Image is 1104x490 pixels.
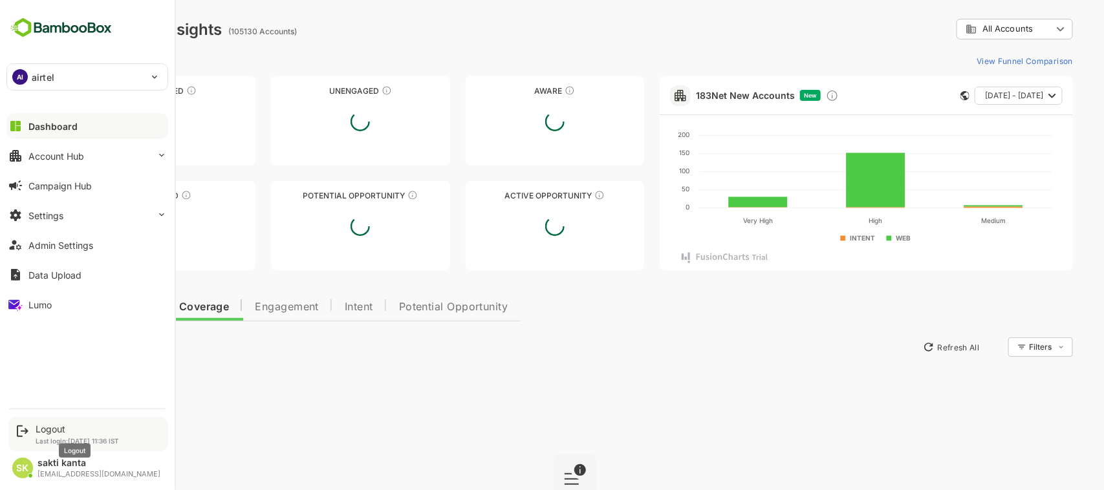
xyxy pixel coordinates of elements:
span: New [759,92,772,99]
button: Admin Settings [6,232,168,258]
text: High [824,217,838,225]
span: Intent [299,302,328,312]
button: Refresh All [872,337,940,357]
div: Unengaged [226,86,405,96]
div: Active Opportunity [420,191,600,200]
div: SK [12,458,33,478]
div: [EMAIL_ADDRESS][DOMAIN_NAME] [38,470,160,478]
text: Medium [936,217,960,224]
div: These accounts have not shown enough engagement and need nurturing [336,85,347,96]
p: Last login: [DATE] 11:36 IST [36,437,119,445]
div: Campaign Hub [28,180,92,191]
div: AIairtel [7,64,168,90]
div: This card does not support filter and segments [915,91,924,100]
div: These accounts are MQAs and can be passed on to Inside Sales [362,190,373,200]
div: Admin Settings [28,240,93,251]
text: Very High [698,217,728,225]
div: sakti kanta [38,458,160,469]
text: 50 [636,185,644,193]
div: These accounts have open opportunities which might be at any of the Sales Stages [549,190,559,200]
button: View Funnel Comparison [926,50,1028,71]
button: Settings [6,202,168,228]
div: Settings [28,210,63,221]
div: Discover new ICP-fit accounts showing engagement — via intent surges, anonymous website visits, L... [781,89,794,102]
ag: (105130 Accounts) [183,27,255,36]
img: BambooboxFullLogoMark.5f36c76dfaba33ec1ec1367b70bb1252.svg [6,16,116,40]
div: Engaged [31,191,210,200]
span: Data Quality and Coverage [44,302,184,312]
text: 200 [633,131,644,138]
text: 150 [634,149,644,156]
div: Lumo [28,299,52,310]
div: AI [12,69,28,85]
div: These accounts are warm, further nurturing would qualify them to MQAs [136,190,146,200]
button: New Insights [31,336,125,359]
button: Dashboard [6,113,168,139]
a: 183Net New Accounts [651,90,750,101]
button: [DATE] - [DATE] [929,87,1017,105]
span: [DATE] - [DATE] [940,87,998,104]
button: Account Hub [6,143,168,169]
button: Data Upload [6,262,168,288]
div: These accounts have not been engaged with for a defined time period [141,85,151,96]
span: Potential Opportunity [354,302,463,312]
div: Filters [984,342,1007,352]
text: 100 [634,167,644,175]
div: All Accounts [911,17,1028,42]
span: All Accounts [937,24,988,34]
div: All Accounts [920,23,1007,35]
div: Dashboard Insights [31,20,177,39]
button: Campaign Hub [6,173,168,198]
div: Unreached [31,86,210,96]
div: Account Hub [28,151,84,162]
span: Engagement [210,302,274,312]
text: 0 [640,203,644,211]
button: Lumo [6,292,168,317]
p: airtel [32,70,54,84]
div: These accounts have just entered the buying cycle and need further nurturing [519,85,530,96]
div: Filters [982,336,1028,359]
div: Aware [420,86,600,96]
div: Dashboard [28,121,78,132]
div: Logout [36,423,119,434]
div: Potential Opportunity [226,191,405,200]
div: Data Upload [28,270,81,281]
